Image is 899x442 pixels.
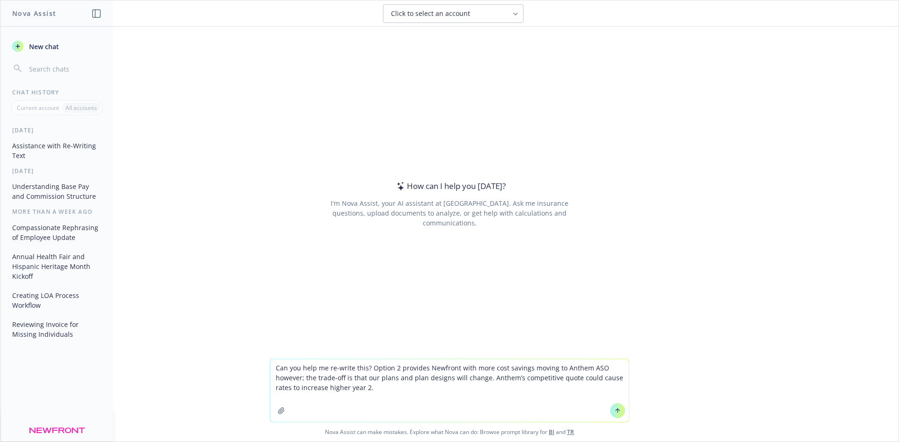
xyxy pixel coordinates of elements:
[4,422,895,442] span: Nova Assist can make mistakes. Explore what Nova can do: Browse prompt library for and
[317,198,581,228] div: I'm Nova Assist, your AI assistant at [GEOGRAPHIC_DATA]. Ask me insurance questions, upload docum...
[549,428,554,436] a: BI
[17,104,59,112] p: Current account
[270,359,629,422] textarea: Can you help me re-write this? Option 2 provides Newfront with more cost savings moving to Anthem...
[394,180,506,192] div: How can I help you [DATE]?
[66,104,97,112] p: All accounts
[8,179,105,204] button: Understanding Base Pay and Commission Structure
[8,138,105,163] button: Assistance with Re-Writing Text
[391,9,470,18] span: Click to select an account
[8,249,105,284] button: Annual Health Fair and Hispanic Heritage Month Kickoff
[1,208,113,216] div: More than a week ago
[8,317,105,342] button: Reviewing Invoice for Missing Individuals
[567,428,574,436] a: TR
[8,38,105,55] button: New chat
[8,220,105,245] button: Compassionate Rephrasing of Employee Update
[1,167,113,175] div: [DATE]
[27,62,102,75] input: Search chats
[1,88,113,96] div: Chat History
[1,126,113,134] div: [DATE]
[8,288,105,313] button: Creating LOA Process Workflow
[12,8,56,18] h1: Nova Assist
[383,4,523,23] button: Click to select an account
[27,42,59,51] span: New chat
